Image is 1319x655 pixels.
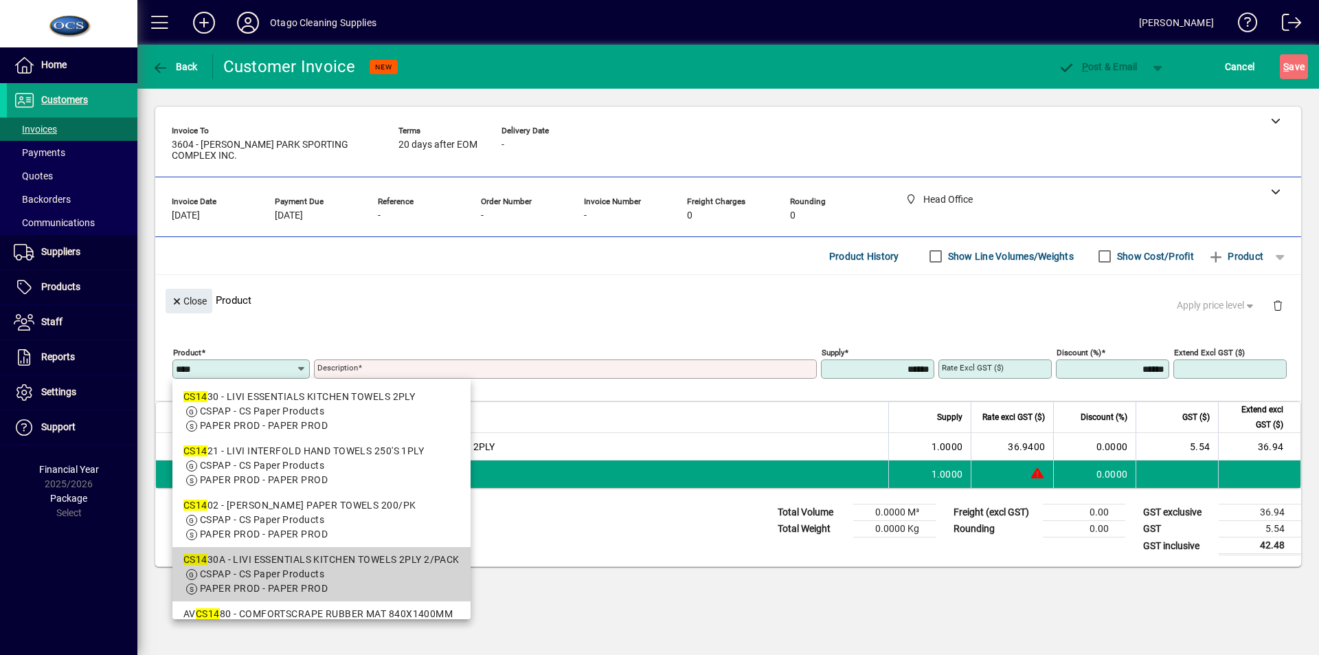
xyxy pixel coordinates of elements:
span: [DATE] [275,210,303,221]
mat-label: Supply [822,348,844,357]
span: 1.0000 [932,467,963,481]
button: Save [1280,54,1308,79]
span: Package [50,493,87,504]
mat-error: Required [317,379,806,393]
span: PAPER PROD - PAPER PROD [200,529,328,540]
app-page-header-button: Back [137,54,213,79]
span: Discount (%) [1081,410,1127,425]
span: - [481,210,484,221]
mat-option: CS1421 - LIVI INTERFOLD HAND TOWELS 250'S 1PLY [172,438,471,493]
td: 0.0000 M³ [853,504,936,521]
mat-label: Rate excl GST ($) [942,363,1004,373]
span: Support [41,421,76,432]
span: 1.0000 [932,440,963,454]
span: CSPAP - CS Paper Products [200,514,324,525]
div: 30 - LIVI ESSENTIALS KITCHEN TOWELS 2PLY [183,390,460,404]
span: Suppliers [41,246,80,257]
span: Home [41,59,67,70]
em: CS14 [183,500,207,511]
span: Close [171,290,207,313]
span: Supply [937,410,962,425]
span: PAPER PROD - PAPER PROD [200,474,328,485]
a: Home [7,48,137,82]
td: Total Volume [771,504,853,521]
td: 36.94 [1218,433,1300,460]
span: 3604 - [PERSON_NAME] PARK SPORTING COMPLEX INC. [172,140,378,162]
span: PAPER PROD - PAPER PROD [200,583,328,594]
span: Staff [41,316,63,327]
td: GST exclusive [1136,504,1219,521]
span: Cancel [1225,56,1255,78]
a: Products [7,270,137,304]
span: 20 days after EOM [398,140,477,151]
span: Invoices [14,124,57,135]
em: CS14 [183,391,207,402]
mat-label: Description [317,363,358,373]
span: CSPAP - CS Paper Products [200,568,324,579]
span: Customers [41,94,88,105]
label: Show Cost/Profit [1114,249,1194,263]
td: 0.00 [1043,504,1125,521]
div: 21 - LIVI INTERFOLD HAND TOWELS 250'S 1PLY [183,444,460,458]
span: - [501,140,504,151]
div: 02 - [PERSON_NAME] PAPER TOWELS 200/PK [183,498,460,513]
span: CSPAP - CS Paper Products [200,406,324,417]
div: Customer Invoice [223,56,356,78]
span: Product History [829,245,899,267]
button: Profile [226,10,270,35]
button: Cancel [1221,54,1259,79]
span: S [1283,61,1289,72]
td: 0.0000 Kg [853,521,936,537]
a: Logout [1272,3,1302,47]
span: Settings [41,386,76,397]
button: Post & Email [1051,54,1145,79]
td: 36.94 [1219,504,1301,521]
span: - [378,210,381,221]
a: Suppliers [7,235,137,269]
app-page-header-button: Delete [1261,299,1294,311]
span: CSPAP - CS Paper Products [200,460,324,471]
span: 0 [790,210,796,221]
span: ost & Email [1058,61,1138,72]
a: Invoices [7,118,137,141]
span: Backorders [14,194,71,205]
td: 0.00 [1043,521,1125,537]
span: Payments [14,147,65,158]
mat-option: CS1402 - LIVI SLIMFOLD PAPER TOWELS 200/PK [172,493,471,547]
a: Backorders [7,188,137,211]
td: Rounding [947,521,1043,537]
app-page-header-button: Close [162,294,216,307]
span: ave [1283,56,1305,78]
span: LIVI BASICS JUMBO TOILET TISSUE 2PLY [313,440,495,454]
span: P [1082,61,1088,72]
button: Add [182,10,226,35]
div: Product [155,275,1301,325]
div: 36.9400 [980,440,1045,454]
span: GST ($) [1182,410,1210,425]
mat-label: Extend excl GST ($) [1174,348,1245,357]
a: Support [7,410,137,445]
span: 0 [687,210,692,221]
span: [DATE] [172,210,200,221]
span: NEW [375,63,392,71]
a: Communications [7,211,137,234]
mat-label: Discount (%) [1057,348,1101,357]
mat-option: CS1430 - LIVI ESSENTIALS KITCHEN TOWELS 2PLY [172,384,471,438]
div: AV 80 - COMFORTSCRAPE RUBBER MAT 840X1400MM [183,607,460,621]
button: Apply price level [1171,293,1262,318]
span: Reports [41,351,75,362]
td: Total Weight [771,521,853,537]
td: GST [1136,521,1219,537]
a: Settings [7,375,137,410]
label: Show Line Volumes/Weights [945,249,1074,263]
span: Quotes [14,170,53,181]
div: 30A - LIVI ESSENTIALS KITCHEN TOWELS 2PLY 2/PACK [183,553,460,567]
button: Delete [1261,289,1294,322]
button: Close [166,289,212,313]
mat-label: Product [173,348,201,357]
span: Extend excl GST ($) [1227,402,1283,432]
td: 42.48 [1219,537,1301,555]
td: 5.54 [1219,521,1301,537]
a: Staff [7,305,137,340]
span: Rate excl GST ($) [982,410,1045,425]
